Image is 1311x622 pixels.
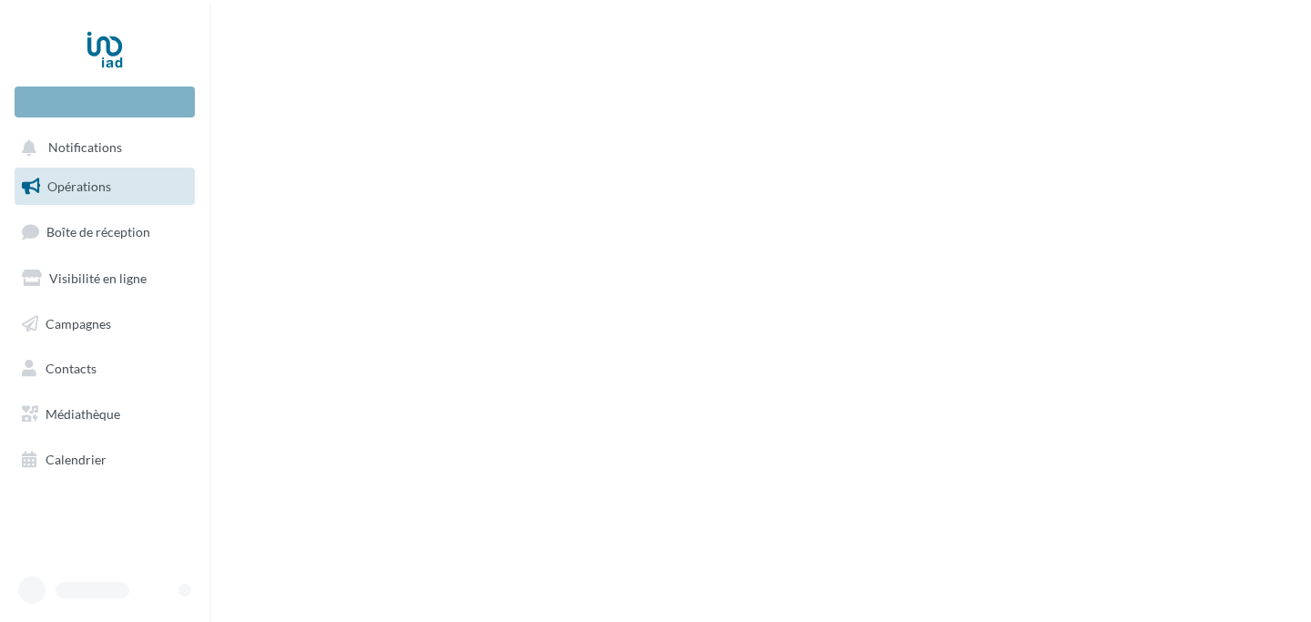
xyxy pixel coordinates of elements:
[47,178,111,194] span: Opérations
[46,406,120,422] span: Médiathèque
[46,361,97,376] span: Contacts
[11,260,198,298] a: Visibilité en ligne
[46,315,111,331] span: Campagnes
[49,270,147,286] span: Visibilité en ligne
[46,224,150,240] span: Boîte de réception
[11,441,198,479] a: Calendrier
[11,395,198,433] a: Médiathèque
[48,140,122,156] span: Notifications
[15,87,195,117] div: Nouvelle campagne
[11,305,198,343] a: Campagnes
[11,350,198,388] a: Contacts
[11,168,198,206] a: Opérations
[46,452,107,467] span: Calendrier
[11,212,198,251] a: Boîte de réception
